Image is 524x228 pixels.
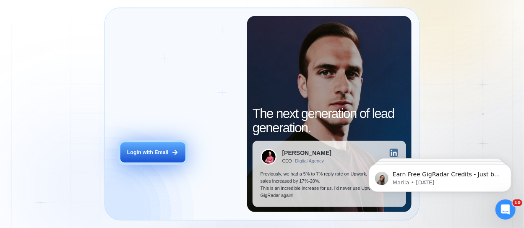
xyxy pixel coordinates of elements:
iframe: Intercom live chat [495,199,516,220]
div: Digital Agency [295,158,324,163]
div: [PERSON_NAME] [282,150,332,156]
span: 10 [513,199,522,206]
iframe: Intercom notifications message [356,147,524,205]
h2: The next generation of lead generation. [253,107,406,136]
div: Login with Email [127,149,169,156]
button: Login with Email [120,142,185,162]
p: Previously, we had a 5% to 7% reply rate on Upwork, but now our sales increased by 17%-20%. This ... [261,170,399,199]
div: CEO [282,158,292,163]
